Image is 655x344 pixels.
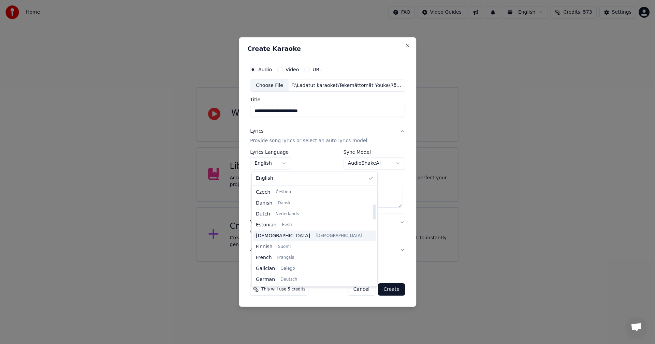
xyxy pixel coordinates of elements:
span: Dansk [278,200,290,206]
span: Danish [256,200,272,207]
span: French [256,254,272,261]
span: Eesti [282,222,292,228]
span: [DEMOGRAPHIC_DATA] [316,233,362,239]
span: English [256,175,273,182]
span: Čeština [276,190,291,195]
span: Czech [256,189,270,196]
span: Deutsch [280,277,297,282]
span: German [256,276,275,283]
span: Français [277,255,294,260]
span: Galego [280,266,295,271]
span: Suomi [278,244,291,250]
span: Galician [256,265,275,272]
span: Nederlands [276,211,299,217]
span: Finnish [256,243,273,250]
span: Estonian [256,222,276,228]
span: [DEMOGRAPHIC_DATA] [256,233,310,239]
span: Dutch [256,211,270,218]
